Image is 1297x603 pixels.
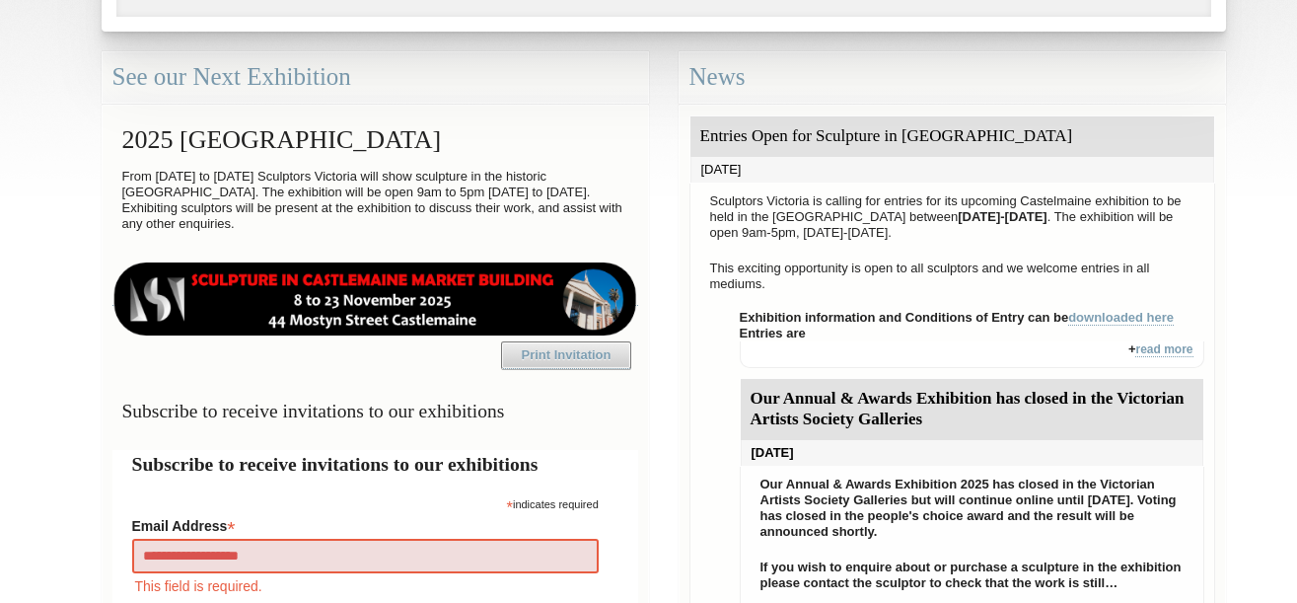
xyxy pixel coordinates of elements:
[112,263,638,336] img: castlemaine-ldrbd25v2.png
[690,116,1214,157] div: Entries Open for Sculpture in [GEOGRAPHIC_DATA]
[700,256,1204,297] p: This exciting opportunity is open to all sculptors and we welcome entries in all mediums.
[751,555,1193,596] p: If you wish to enquire about or purchase a sculpture in the exhibition please contact the sculpto...
[751,472,1193,545] p: Our Annual & Awards Exhibition 2025 has closed in the Victorian Artists Society Galleries but wil...
[112,115,638,164] h2: 2025 [GEOGRAPHIC_DATA]
[132,575,599,597] div: This field is required.
[102,51,649,104] div: See our Next Exhibition
[741,440,1203,466] div: [DATE]
[132,512,599,536] label: Email Address
[700,188,1204,246] p: Sculptors Victoria is calling for entries for its upcoming Castelmaine exhibition to be held in t...
[1068,310,1174,326] a: downloaded here
[690,157,1214,183] div: [DATE]
[112,164,638,237] p: From [DATE] to [DATE] Sculptors Victoria will show sculpture in the historic [GEOGRAPHIC_DATA]. T...
[112,392,638,430] h3: Subscribe to receive invitations to our exhibitions
[501,341,631,369] a: Print Invitation
[740,310,1175,326] strong: Exhibition information and Conditions of Entry can be
[1135,342,1192,357] a: read more
[132,450,618,479] h2: Subscribe to receive invitations to our exhibitions
[740,341,1204,368] div: +
[958,209,1047,224] strong: [DATE]-[DATE]
[132,493,599,512] div: indicates required
[679,51,1226,104] div: News
[741,379,1203,440] div: Our Annual & Awards Exhibition has closed in the Victorian Artists Society Galleries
